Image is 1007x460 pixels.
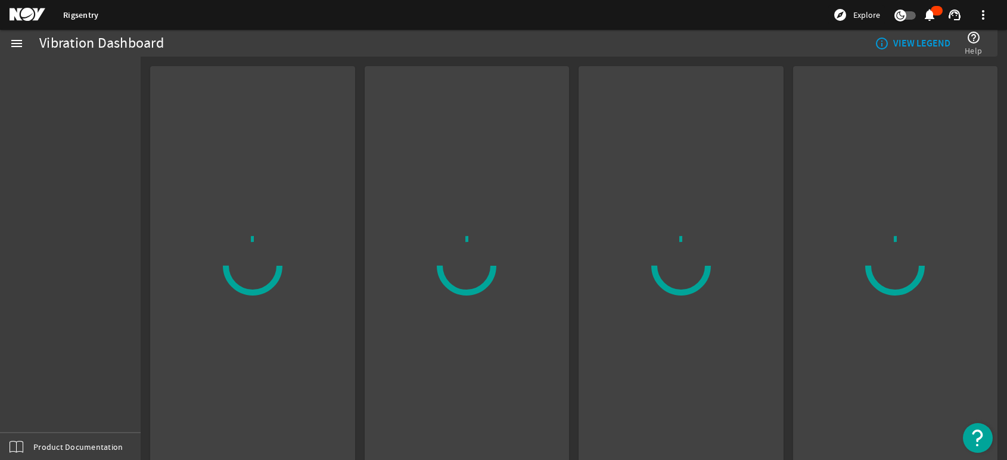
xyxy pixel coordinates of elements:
span: Product Documentation [33,441,123,453]
mat-icon: info_outline [875,36,884,51]
button: more_vert [969,1,997,29]
mat-icon: menu [10,36,24,51]
span: Help [965,45,982,57]
button: Open Resource Center [963,423,993,453]
button: VIEW LEGEND [870,33,955,54]
mat-icon: notifications [922,8,937,22]
mat-icon: explore [833,8,847,22]
mat-icon: help_outline [966,30,981,45]
button: Explore [828,5,885,24]
div: Vibration Dashboard [39,38,164,49]
b: VIEW LEGEND [893,38,950,49]
span: Explore [853,9,880,21]
a: Rigsentry [63,10,98,21]
mat-icon: support_agent [947,8,962,22]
